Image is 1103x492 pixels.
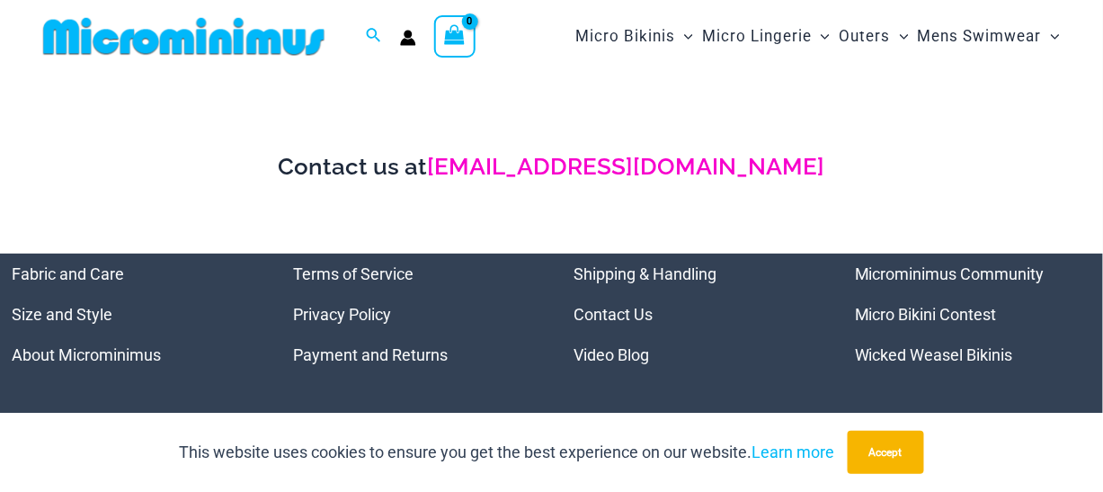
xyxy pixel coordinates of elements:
span: Mens Swimwear [918,13,1042,59]
aside: Footer Widget 3 [574,254,811,375]
a: Payment and Returns [293,345,448,364]
a: Shipping & Handling [574,264,717,283]
a: Micro Bikini Contest [855,305,997,324]
a: Size and Style [13,305,113,324]
a: Fabric and Care [13,264,125,283]
aside: Footer Widget 2 [293,254,529,375]
a: Micro BikinisMenu ToggleMenu Toggle [571,9,698,64]
button: Accept [848,431,924,474]
aside: Footer Widget 1 [13,254,249,375]
a: Video Blog [574,345,650,364]
a: [EMAIL_ADDRESS][DOMAIN_NAME] [428,153,825,180]
aside: Footer Widget 4 [855,254,1091,375]
a: OutersMenu ToggleMenu Toggle [835,9,913,64]
span: Menu Toggle [812,13,830,59]
span: Micro Bikinis [575,13,675,59]
a: View Shopping Cart, empty [434,15,476,57]
nav: Menu [13,254,249,375]
span: Menu Toggle [675,13,693,59]
span: Menu Toggle [891,13,909,59]
a: Microminimus Community [855,264,1045,283]
a: Privacy Policy [293,305,391,324]
a: Contact Us [574,305,654,324]
span: Menu Toggle [1042,13,1060,59]
a: Mens SwimwearMenu ToggleMenu Toggle [913,9,1064,64]
a: About Microminimus [13,345,162,364]
span: Outers [840,13,891,59]
nav: Site Navigation [568,6,1067,67]
h3: Contact us at [36,152,1067,183]
a: Terms of Service [293,264,414,283]
img: MM SHOP LOGO FLAT [36,16,332,57]
nav: Menu [293,254,529,375]
span: Micro Lingerie [702,13,812,59]
a: Learn more [752,443,834,461]
a: Wicked Weasel Bikinis [855,345,1013,364]
p: This website uses cookies to ensure you get the best experience on our website. [179,439,834,466]
nav: Menu [855,254,1091,375]
a: Micro LingerieMenu ToggleMenu Toggle [698,9,834,64]
a: Search icon link [366,25,382,48]
nav: Menu [574,254,811,375]
a: Account icon link [400,30,416,46]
